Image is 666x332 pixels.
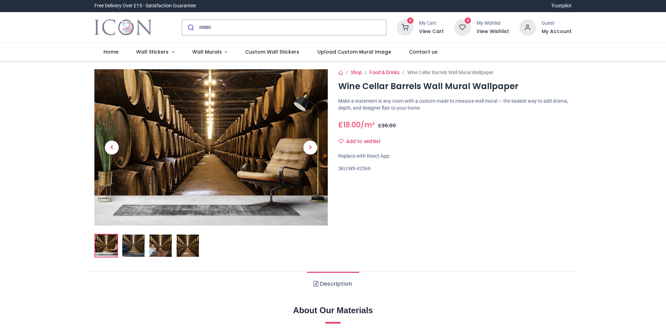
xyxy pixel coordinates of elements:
i: Add to wishlist [339,139,343,144]
div: Replace with React App. [338,153,572,160]
a: View Wishlist [477,28,509,35]
span: Previous [105,141,119,155]
a: Food & Drinks [370,70,400,75]
span: Wall Murals [192,48,222,55]
span: /m² [361,120,375,130]
a: Shop [351,70,362,75]
span: Upload Custom Mural Image [317,48,391,55]
h1: Wine Cellar Barrels Wall Mural Wallpaper [338,80,572,92]
div: My Wishlist [477,20,509,27]
span: 18.00 [343,120,361,130]
button: Submit [182,20,199,35]
img: Wine Cellar Barrels Wall Mural Wallpaper [94,69,328,226]
img: WS-42566-04 [177,235,199,257]
a: 0 [454,24,471,30]
img: WS-42566-03 [149,235,172,257]
span: WS-42566 [348,166,371,171]
span: Wall Stickers [136,48,169,55]
a: 0 [397,24,413,30]
img: Wine Cellar Barrels Wall Mural Wallpaper [95,235,117,257]
span: Next [303,141,317,155]
a: View Cart [419,28,444,35]
a: Description [307,272,359,296]
a: Trustpilot [551,2,572,9]
a: Next [293,93,328,202]
span: Custom Wall Stickers [245,48,299,55]
h2: About Our Materials [94,305,572,316]
div: Guest [542,20,572,27]
span: Wine Cellar Barrels Wall Mural Wallpaper [407,70,494,75]
sup: 0 [465,17,471,24]
img: Icon Wall Stickers [94,18,152,37]
a: Logo of Icon Wall Stickers [94,18,152,37]
div: Free Delivery Over £15 - Satisfaction Guarantee [94,2,196,9]
p: Make a statement in any room with a custom made to measure wall mural — the easiest way to add dr... [338,98,572,111]
a: Wall Murals [183,43,237,61]
a: My Account [542,28,572,35]
button: Add to wishlistAdd to wishlist [338,136,387,148]
span: Home [103,48,118,55]
div: My Cart [419,20,444,27]
span: £ [338,120,361,130]
a: Wall Stickers [127,43,183,61]
span: £ [378,122,396,129]
span: 36.00 [381,122,396,129]
sup: 0 [407,17,414,24]
div: SKU: [338,165,572,172]
span: Contact us [409,48,437,55]
a: Previous [94,93,129,202]
img: WS-42566-02 [122,235,145,257]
